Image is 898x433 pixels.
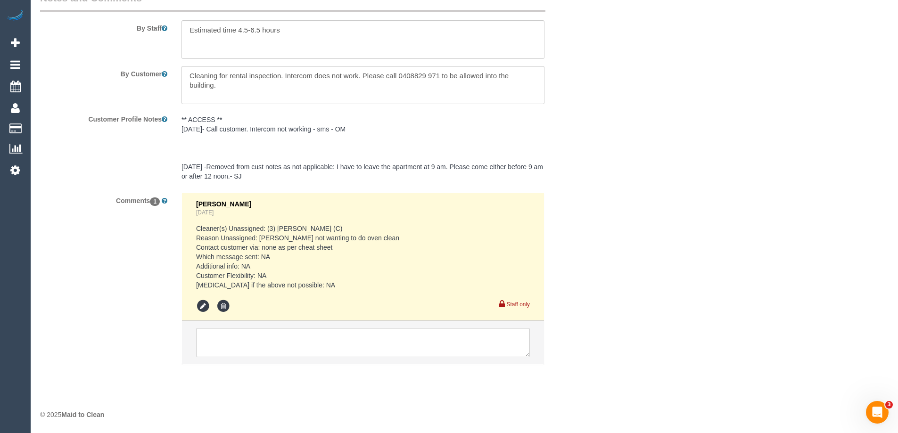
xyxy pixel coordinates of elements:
[507,301,530,308] small: Staff only
[40,410,889,419] div: © 2025
[196,209,214,216] a: [DATE]
[33,20,174,33] label: By Staff
[181,115,544,181] pre: ** ACCESS ** [DATE]- Call customer. Intercom not working - sms - OM [DATE] -Removed from cust not...
[196,200,251,208] span: [PERSON_NAME]
[33,66,174,79] label: By Customer
[33,111,174,124] label: Customer Profile Notes
[6,9,25,23] img: Automaid Logo
[61,411,104,418] strong: Maid to Clean
[866,401,889,424] iframe: Intercom live chat
[150,197,160,206] span: 1
[885,401,893,408] span: 3
[33,193,174,205] label: Comments
[196,224,530,290] pre: Cleaner(s) Unassigned: (3) [PERSON_NAME] (C) Reason Unassigned: [PERSON_NAME] not wanting to do o...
